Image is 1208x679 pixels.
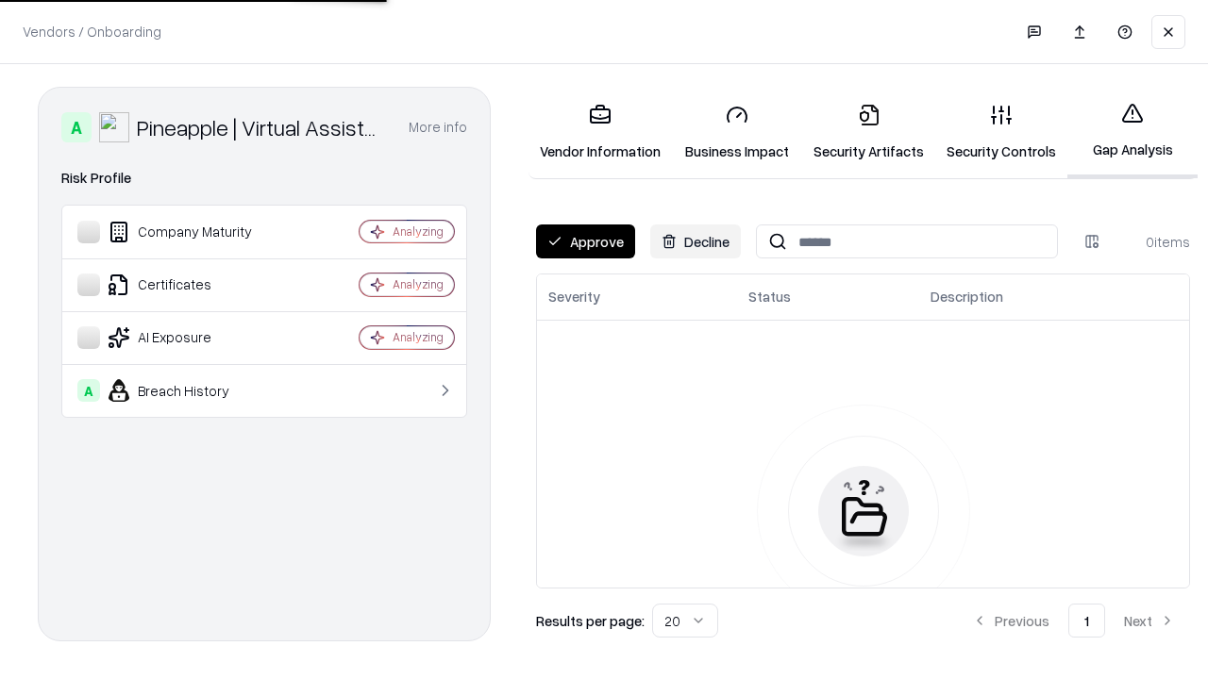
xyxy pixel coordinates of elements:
a: Vendor Information [528,89,672,176]
a: Security Controls [935,89,1067,176]
div: Risk Profile [61,167,467,190]
div: AI Exposure [77,326,303,349]
div: A [61,112,92,142]
a: Gap Analysis [1067,87,1198,178]
div: Certificates [77,273,303,296]
div: 0 items [1115,232,1190,252]
div: Severity [548,287,600,306]
p: Vendors / Onboarding [23,22,161,41]
img: Pineapple | Virtual Assistant Agency [99,112,129,142]
button: Approve [536,224,635,258]
div: A [77,379,100,402]
button: More info [409,110,467,144]
a: Business Impact [672,89,802,176]
button: Decline [650,224,741,258]
div: Status [748,287,791,306]
p: Results per page: [536,611,645,631]
div: Company Maturity [77,221,303,243]
button: 1 [1068,604,1105,638]
div: Breach History [77,379,303,402]
div: Pineapple | Virtual Assistant Agency [137,112,386,142]
nav: pagination [957,604,1190,638]
div: Analyzing [393,329,444,345]
a: Security Artifacts [802,89,935,176]
div: Analyzing [393,224,444,240]
div: Analyzing [393,276,444,292]
div: Description [931,287,1003,306]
